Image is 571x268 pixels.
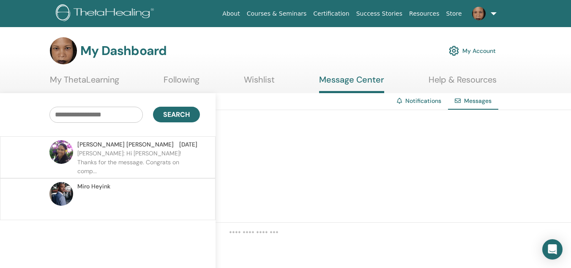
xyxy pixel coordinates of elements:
[429,75,497,91] a: Help & Resources
[319,75,384,93] a: Message Center
[310,6,352,22] a: Certification
[179,140,197,149] span: [DATE]
[77,182,110,191] span: Miro Heyink
[406,6,443,22] a: Resources
[80,43,167,58] h3: My Dashboard
[449,41,496,60] a: My Account
[244,75,275,91] a: Wishlist
[164,75,199,91] a: Following
[449,44,459,58] img: cog.svg
[353,6,406,22] a: Success Stories
[153,107,200,122] button: Search
[50,75,119,91] a: My ThetaLearning
[163,110,190,119] span: Search
[542,239,563,260] div: Open Intercom Messenger
[77,149,200,174] p: [PERSON_NAME]: Hi [PERSON_NAME]! Thanks for the message. Congrats on comp...
[219,6,243,22] a: About
[243,6,310,22] a: Courses & Seminars
[77,140,174,149] span: [PERSON_NAME] [PERSON_NAME]
[472,7,486,20] img: default.jpg
[49,140,73,164] img: default.jpg
[464,97,492,105] span: Messages
[443,6,465,22] a: Store
[56,4,157,23] img: logo.png
[49,182,73,206] img: default.jpg
[405,97,441,105] a: Notifications
[50,37,77,64] img: default.jpg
